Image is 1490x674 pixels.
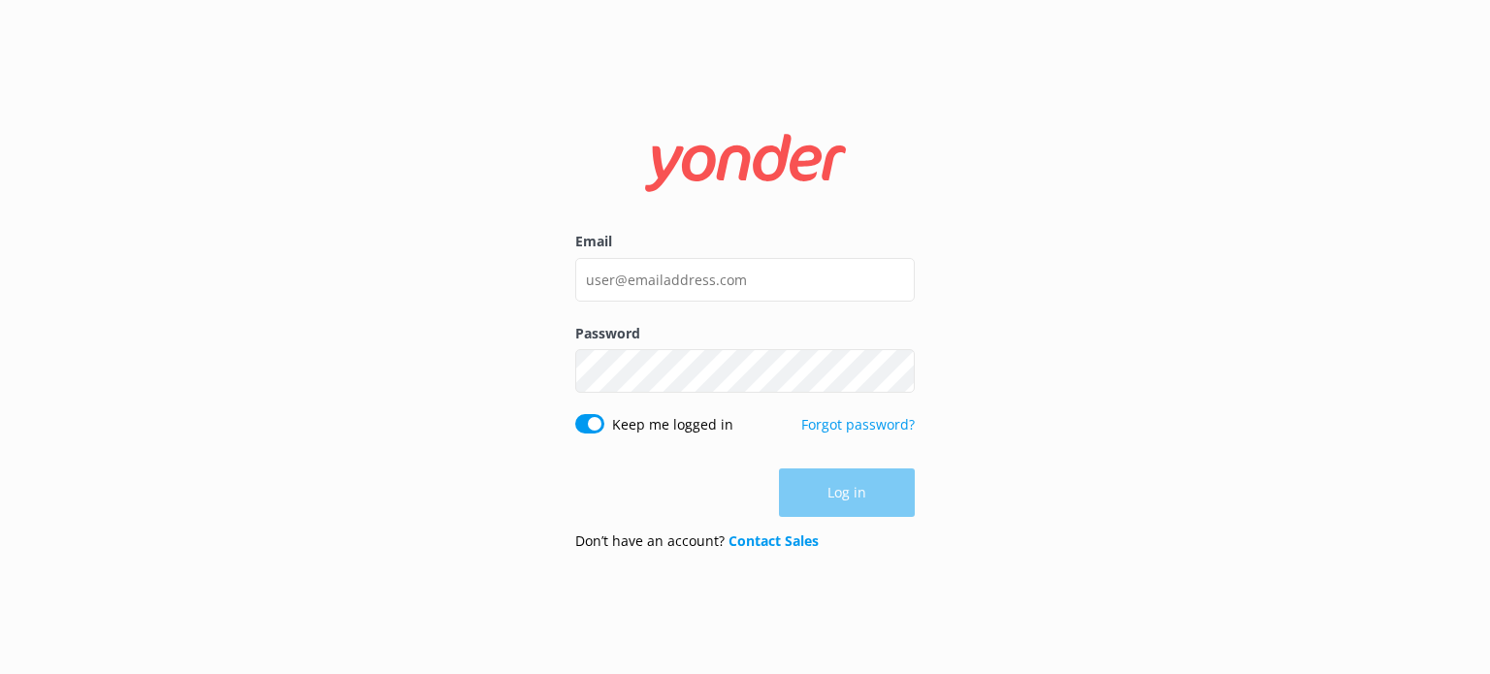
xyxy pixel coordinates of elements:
a: Contact Sales [729,531,819,550]
p: Don’t have an account? [575,530,819,552]
label: Password [575,323,915,344]
label: Keep me logged in [612,414,733,435]
label: Email [575,231,915,252]
button: Show password [876,352,915,391]
a: Forgot password? [801,415,915,433]
input: user@emailaddress.com [575,258,915,302]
